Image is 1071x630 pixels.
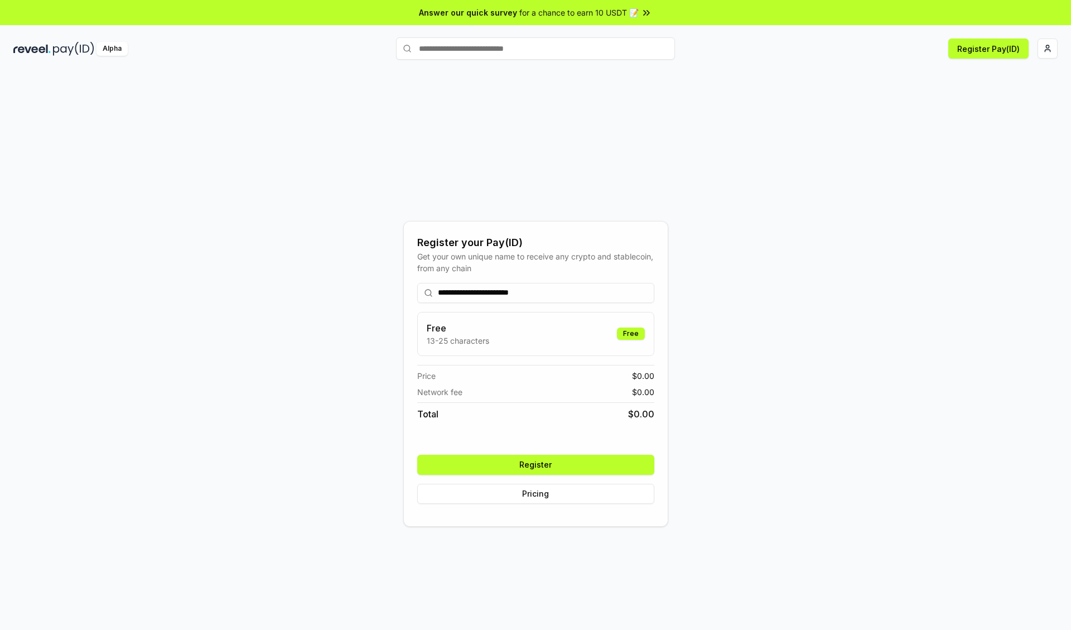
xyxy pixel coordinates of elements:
[417,386,462,398] span: Network fee
[427,335,489,347] p: 13-25 characters
[13,42,51,56] img: reveel_dark
[417,484,654,504] button: Pricing
[948,39,1029,59] button: Register Pay(ID)
[419,7,517,18] span: Answer our quick survey
[617,328,645,340] div: Free
[632,370,654,382] span: $ 0.00
[427,321,489,335] h3: Free
[417,370,436,382] span: Price
[417,251,654,274] div: Get your own unique name to receive any crypto and stablecoin, from any chain
[417,407,438,421] span: Total
[53,42,94,56] img: pay_id
[519,7,639,18] span: for a chance to earn 10 USDT 📝
[417,235,654,251] div: Register your Pay(ID)
[628,407,654,421] span: $ 0.00
[632,386,654,398] span: $ 0.00
[417,455,654,475] button: Register
[97,42,128,56] div: Alpha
